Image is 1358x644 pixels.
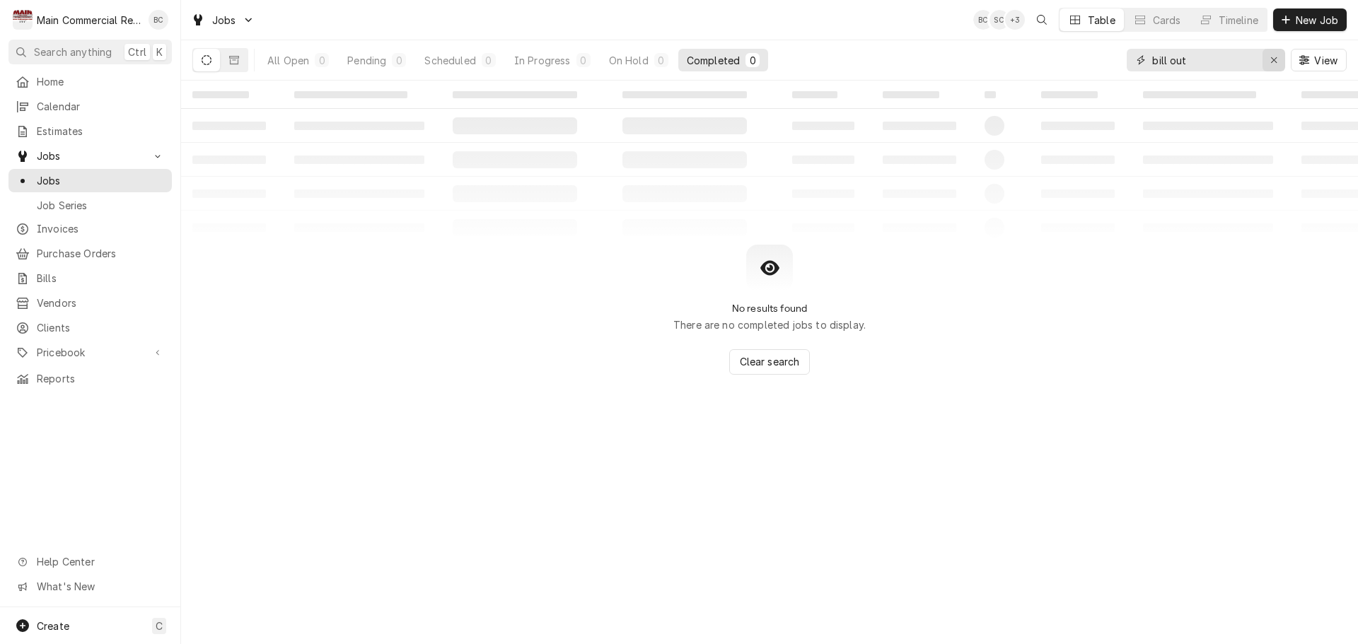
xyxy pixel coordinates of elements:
span: Calendar [37,99,165,114]
a: Jobs [8,169,172,192]
span: ‌ [1041,91,1098,98]
h2: No results found [732,303,808,315]
span: ‌ [622,91,747,98]
div: Main Commercial Refrigeration Service's Avatar [13,10,33,30]
span: Create [37,620,69,632]
a: Go to Jobs [8,144,172,168]
div: M [13,10,33,30]
span: Vendors [37,295,165,310]
span: Jobs [212,13,236,28]
div: Scheduled [424,53,475,68]
div: On Hold [609,53,649,68]
div: Timeline [1219,13,1258,28]
span: ‌ [453,91,577,98]
span: Jobs [37,148,144,163]
div: SC [990,10,1009,30]
span: Clear search [737,354,803,369]
div: Pending [347,53,386,68]
div: + 3 [1005,10,1025,30]
a: Home [8,70,172,93]
span: What's New [37,579,163,594]
span: ‌ [792,91,837,98]
div: All Open [267,53,309,68]
span: New Job [1293,13,1341,28]
input: Keyword search [1152,49,1258,71]
a: Purchase Orders [8,242,172,265]
div: Main Commercial Refrigeration Service [37,13,141,28]
span: Invoices [37,221,165,236]
div: 0 [748,53,757,68]
div: Bookkeeper Main Commercial's Avatar [149,10,168,30]
a: Vendors [8,291,172,315]
div: BC [973,10,993,30]
span: ‌ [883,91,939,98]
a: Go to Jobs [185,8,260,32]
a: Go to What's New [8,575,172,598]
div: Cards [1153,13,1181,28]
span: Estimates [37,124,165,139]
button: Search anythingCtrlK [8,40,172,64]
div: Bookkeeper Main Commercial's Avatar [973,10,993,30]
span: Pricebook [37,345,144,360]
span: K [156,45,163,59]
a: Go to Help Center [8,550,172,573]
div: In Progress [514,53,571,68]
span: ‌ [985,91,996,98]
div: 0 [484,53,493,68]
button: New Job [1273,8,1347,31]
a: Go to Pricebook [8,341,172,364]
span: C [156,619,163,633]
a: Reports [8,367,172,390]
a: Estimates [8,119,172,143]
div: 0 [579,53,588,68]
p: There are no completed jobs to display. [673,317,866,332]
span: Home [37,74,165,89]
div: Table [1088,13,1115,28]
button: Clear search [729,349,811,375]
a: Clients [8,316,172,339]
span: ‌ [294,91,407,98]
span: Help Center [37,554,163,569]
span: Job Series [37,198,165,213]
div: 0 [657,53,666,68]
button: Open search [1031,8,1053,31]
a: Calendar [8,95,172,118]
table: Completed Jobs List Loading [181,81,1358,245]
div: Sharon Campbell's Avatar [990,10,1009,30]
span: View [1311,53,1340,68]
a: Bills [8,267,172,290]
span: Clients [37,320,165,335]
div: BC [149,10,168,30]
span: Bills [37,271,165,286]
span: ‌ [1143,91,1256,98]
div: Completed [687,53,740,68]
span: Reports [37,371,165,386]
button: Erase input [1263,49,1285,71]
span: Search anything [34,45,112,59]
span: Ctrl [128,45,146,59]
span: Purchase Orders [37,246,165,261]
span: ‌ [192,91,249,98]
a: Invoices [8,217,172,240]
a: Job Series [8,194,172,217]
span: Jobs [37,173,165,188]
div: 0 [395,53,403,68]
div: 0 [318,53,326,68]
button: View [1291,49,1347,71]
